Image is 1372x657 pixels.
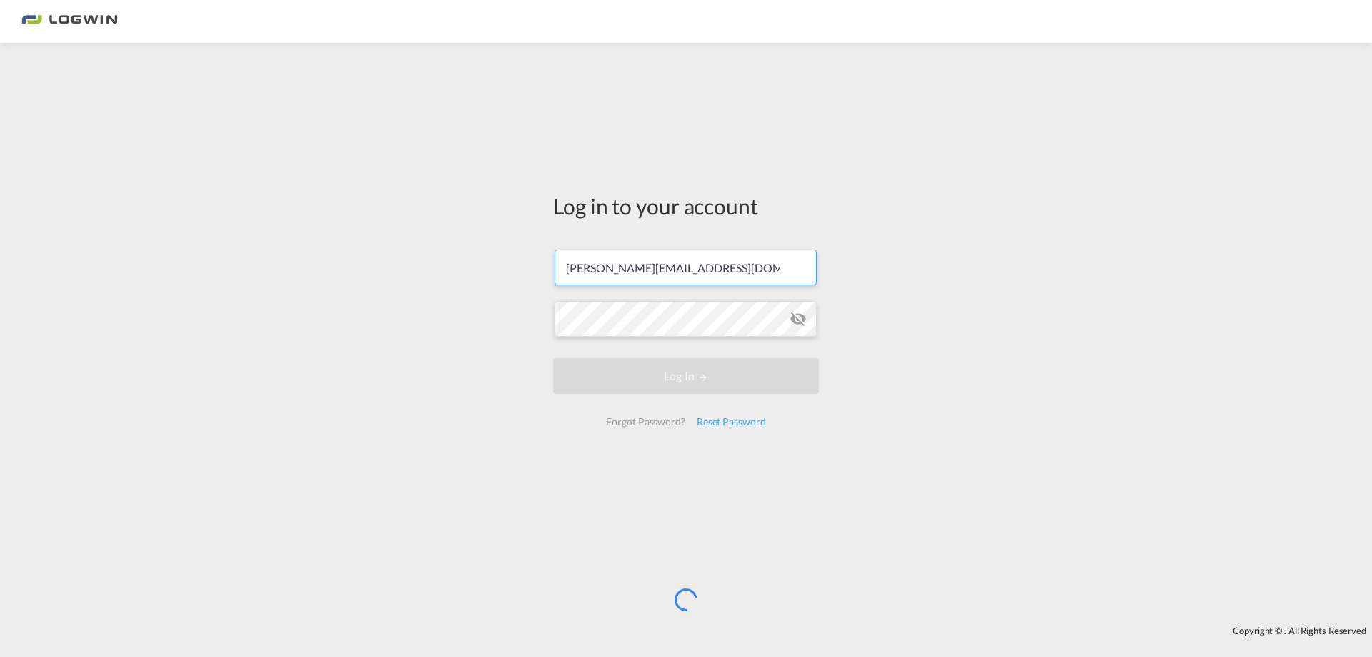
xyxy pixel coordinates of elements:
div: Log in to your account [553,191,819,221]
div: Reset Password [691,409,772,435]
input: Enter email/phone number [555,250,817,285]
md-icon: icon-eye-off [790,310,807,327]
img: bc73a0e0d8c111efacd525e4c8ad7d32.png [21,6,118,38]
button: LOGIN [553,358,819,394]
div: Forgot Password? [600,409,690,435]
